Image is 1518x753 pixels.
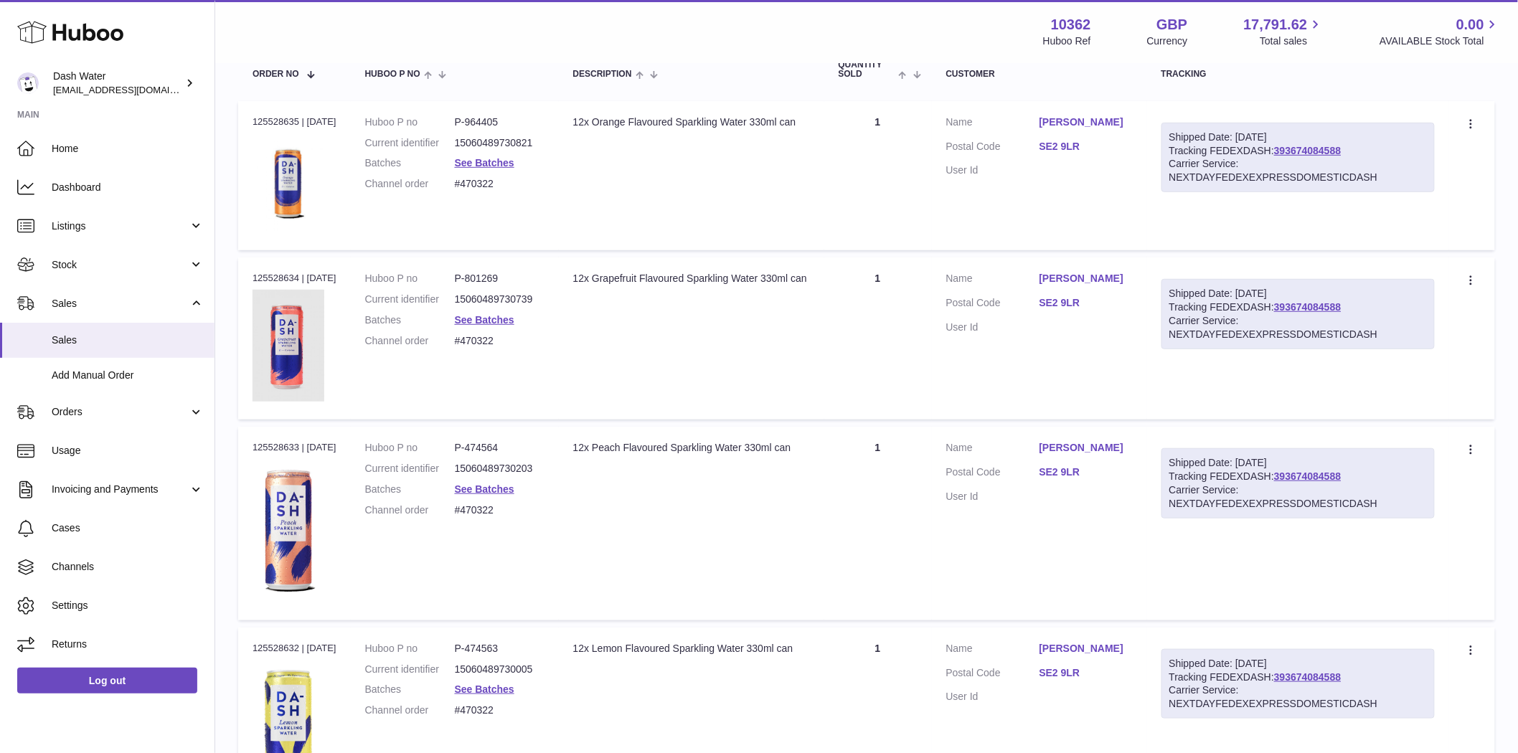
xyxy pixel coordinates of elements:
[1039,296,1133,310] a: SE2 9LR
[1169,157,1427,184] div: Carrier Service: NEXTDAYFEDEXEXPRESSDOMESTICDASH
[1039,115,1133,129] a: [PERSON_NAME]
[1169,483,1427,511] div: Carrier Service: NEXTDAYFEDEXEXPRESSDOMESTICDASH
[1161,279,1435,349] div: Tracking FEDEXDASH:
[455,157,514,169] a: See Batches
[1147,34,1188,48] div: Currency
[365,663,455,676] dt: Current identifier
[573,272,810,285] div: 12x Grapefruit Flavoured Sparkling Water 330ml can
[455,314,514,326] a: See Batches
[573,441,810,455] div: 12x Peach Flavoured Sparkling Water 330ml can
[52,181,204,194] span: Dashboard
[253,133,324,232] img: 103621724231664.png
[1169,456,1427,470] div: Shipped Date: [DATE]
[253,272,336,285] div: 125528634 | [DATE]
[365,115,455,129] dt: Huboo P no
[1169,131,1427,144] div: Shipped Date: [DATE]
[1169,683,1427,711] div: Carrier Service: NEXTDAYFEDEXEXPRESSDOMESTICDASH
[253,290,324,402] img: 103621724231836.png
[455,503,544,517] dd: #470322
[17,668,197,693] a: Log out
[1039,666,1133,680] a: SE2 9LR
[52,333,204,347] span: Sales
[1156,15,1187,34] strong: GBP
[824,427,932,620] td: 1
[1274,145,1341,156] a: 393674084588
[1380,15,1501,48] a: 0.00 AVAILABLE Stock Total
[365,503,455,517] dt: Channel order
[253,115,336,128] div: 125528635 | [DATE]
[824,101,932,250] td: 1
[946,441,1039,458] dt: Name
[1274,470,1341,482] a: 393674084588
[1051,15,1091,34] strong: 10362
[1456,15,1484,34] span: 0.00
[455,334,544,348] dd: #470322
[455,115,544,129] dd: P-964405
[1243,15,1324,48] a: 17,791.62 Total sales
[365,704,455,717] dt: Channel order
[455,272,544,285] dd: P-801269
[365,483,455,496] dt: Batches
[839,60,895,79] span: Quantity Sold
[455,483,514,495] a: See Batches
[946,296,1039,313] dt: Postal Code
[455,683,514,695] a: See Batches
[1043,34,1091,48] div: Huboo Ref
[1169,657,1427,671] div: Shipped Date: [DATE]
[946,490,1039,503] dt: User Id
[253,459,324,602] img: 103621706197738.png
[52,369,204,382] span: Add Manual Order
[1039,465,1133,479] a: SE2 9LR
[455,642,544,655] dd: P-474563
[52,444,204,458] span: Usage
[824,257,932,420] td: 1
[455,441,544,455] dd: P-474564
[1260,34,1324,48] span: Total sales
[52,638,204,651] span: Returns
[573,642,810,655] div: 12x Lemon Flavoured Sparkling Water 330ml can
[455,177,544,191] dd: #470322
[365,462,455,475] dt: Current identifier
[1039,140,1133,153] a: SE2 9LR
[1274,671,1341,683] a: 393674084588
[365,136,455,150] dt: Current identifier
[17,72,39,94] img: internalAdmin-10362@internal.huboo.com
[1161,70,1435,79] div: Tracking
[365,156,455,170] dt: Batches
[946,321,1039,334] dt: User Id
[455,704,544,717] dd: #470322
[946,465,1039,483] dt: Postal Code
[1039,441,1133,455] a: [PERSON_NAME]
[946,690,1039,704] dt: User Id
[365,313,455,327] dt: Batches
[52,219,189,233] span: Listings
[52,560,204,574] span: Channels
[573,70,632,79] span: Description
[52,297,189,311] span: Sales
[1243,15,1307,34] span: 17,791.62
[946,164,1039,177] dt: User Id
[455,663,544,676] dd: 15060489730005
[52,142,204,156] span: Home
[52,599,204,612] span: Settings
[455,462,544,475] dd: 15060489730203
[946,140,1039,157] dt: Postal Code
[365,683,455,696] dt: Batches
[365,441,455,455] dt: Huboo P no
[52,405,189,419] span: Orders
[946,642,1039,659] dt: Name
[1039,642,1133,655] a: [PERSON_NAME]
[365,642,455,655] dt: Huboo P no
[365,293,455,306] dt: Current identifier
[253,70,299,79] span: Order No
[1039,272,1133,285] a: [PERSON_NAME]
[573,115,810,129] div: 12x Orange Flavoured Sparkling Water 330ml can
[946,666,1039,683] dt: Postal Code
[1380,34,1501,48] span: AVAILABLE Stock Total
[53,84,211,95] span: [EMAIL_ADDRESS][DOMAIN_NAME]
[1161,123,1435,193] div: Tracking FEDEXDASH:
[1274,301,1341,313] a: 393674084588
[253,642,336,655] div: 125528632 | [DATE]
[1169,314,1427,341] div: Carrier Service: NEXTDAYFEDEXEXPRESSDOMESTICDASH
[253,441,336,454] div: 125528633 | [DATE]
